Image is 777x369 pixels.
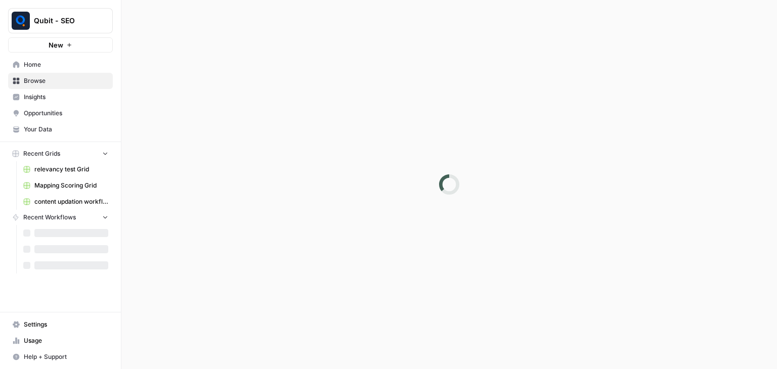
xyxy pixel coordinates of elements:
[19,161,113,177] a: relevancy test Grid
[8,210,113,225] button: Recent Workflows
[19,177,113,194] a: Mapping Scoring Grid
[8,57,113,73] a: Home
[8,8,113,33] button: Workspace: Qubit - SEO
[8,349,113,365] button: Help + Support
[12,12,30,30] img: Qubit - SEO Logo
[8,121,113,137] a: Your Data
[23,213,76,222] span: Recent Workflows
[19,194,113,210] a: content updation workflow
[8,146,113,161] button: Recent Grids
[8,333,113,349] a: Usage
[24,336,108,345] span: Usage
[24,76,108,85] span: Browse
[24,352,108,361] span: Help + Support
[24,60,108,69] span: Home
[34,197,108,206] span: content updation workflow
[8,89,113,105] a: Insights
[8,105,113,121] a: Opportunities
[8,37,113,53] button: New
[24,125,108,134] span: Your Data
[24,93,108,102] span: Insights
[34,181,108,190] span: Mapping Scoring Grid
[8,316,113,333] a: Settings
[24,320,108,329] span: Settings
[8,73,113,89] a: Browse
[34,16,95,26] span: Qubit - SEO
[24,109,108,118] span: Opportunities
[34,165,108,174] span: relevancy test Grid
[23,149,60,158] span: Recent Grids
[49,40,63,50] span: New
